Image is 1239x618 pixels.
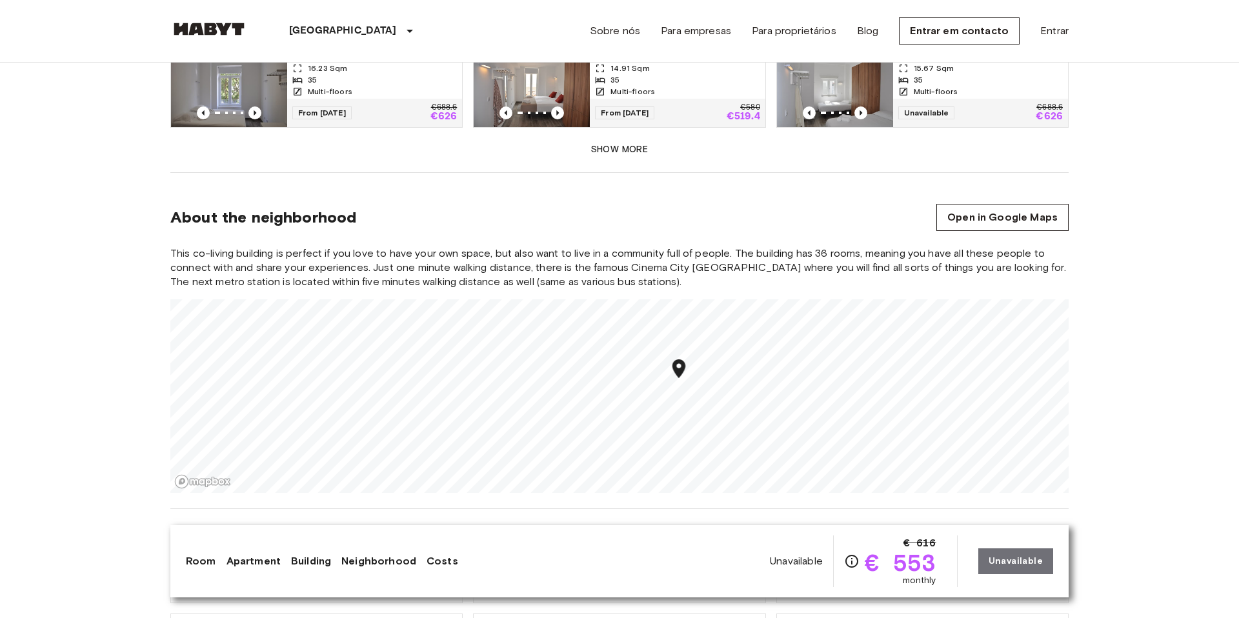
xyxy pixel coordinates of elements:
[661,23,731,39] a: Para empresas
[186,553,216,569] a: Room
[740,104,760,112] p: €580
[341,553,416,569] a: Neighborhood
[1036,112,1063,122] p: €626
[854,106,867,119] button: Previous image
[595,106,654,119] span: From [DATE]
[803,106,816,119] button: Previous image
[431,104,458,112] p: €688.6
[292,106,352,119] span: From [DATE]
[308,74,317,86] span: 35
[936,204,1069,231] a: Open in Google Maps
[170,23,248,35] img: Habyt
[227,553,281,569] a: Apartment
[170,49,463,128] a: Marketing picture of unit PT-17-010-001-08HPrevious imagePrevious imageQuarto privado16.23 Sqm35M...
[170,208,356,227] span: About the neighborhood
[857,23,879,39] a: Blog
[1036,104,1063,112] p: €688.6
[865,551,936,574] span: € 553
[430,112,458,122] p: €626
[590,23,640,39] a: Sobre nós
[899,17,1020,45] a: Entrar em contacto
[170,299,1069,493] canvas: Map
[610,74,619,86] span: 35
[308,63,347,74] span: 16.23 Sqm
[844,553,860,569] svg: Check cost overview for full price breakdown. Please note that discounts apply to new joiners onl...
[473,49,765,128] a: Marketing picture of unit PT-17-010-001-18HPrevious imagePrevious imageQuarto privado14.91 Sqm35M...
[903,535,936,551] span: € 616
[248,106,261,119] button: Previous image
[308,86,352,97] span: Multi-floors
[427,553,458,569] a: Costs
[551,106,564,119] button: Previous image
[752,23,836,39] a: Para proprietários
[668,357,690,384] div: Map marker
[197,106,210,119] button: Previous image
[903,574,936,587] span: monthly
[170,246,1069,289] span: This co-living building is perfect if you love to have your own space, but also want to live in a...
[914,74,923,86] span: 35
[171,50,287,127] img: Marketing picture of unit PT-17-010-001-08H
[170,138,1069,162] button: Show more
[1040,23,1069,39] a: Entrar
[499,106,512,119] button: Previous image
[610,63,649,74] span: 14.91 Sqm
[610,86,655,97] span: Multi-floors
[727,112,760,122] p: €519.4
[770,554,823,568] span: Unavailable
[474,50,590,127] img: Marketing picture of unit PT-17-010-001-18H
[289,23,397,39] p: [GEOGRAPHIC_DATA]
[174,474,231,489] a: Mapbox logo
[291,553,331,569] a: Building
[914,86,958,97] span: Multi-floors
[898,106,955,119] span: Unavailable
[777,50,893,127] img: Marketing picture of unit PT-17-010-001-36H
[776,49,1069,128] a: Marketing picture of unit PT-17-010-001-36HPrevious imagePrevious imageQuarto privado15.67 Sqm35M...
[914,63,954,74] span: 15.67 Sqm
